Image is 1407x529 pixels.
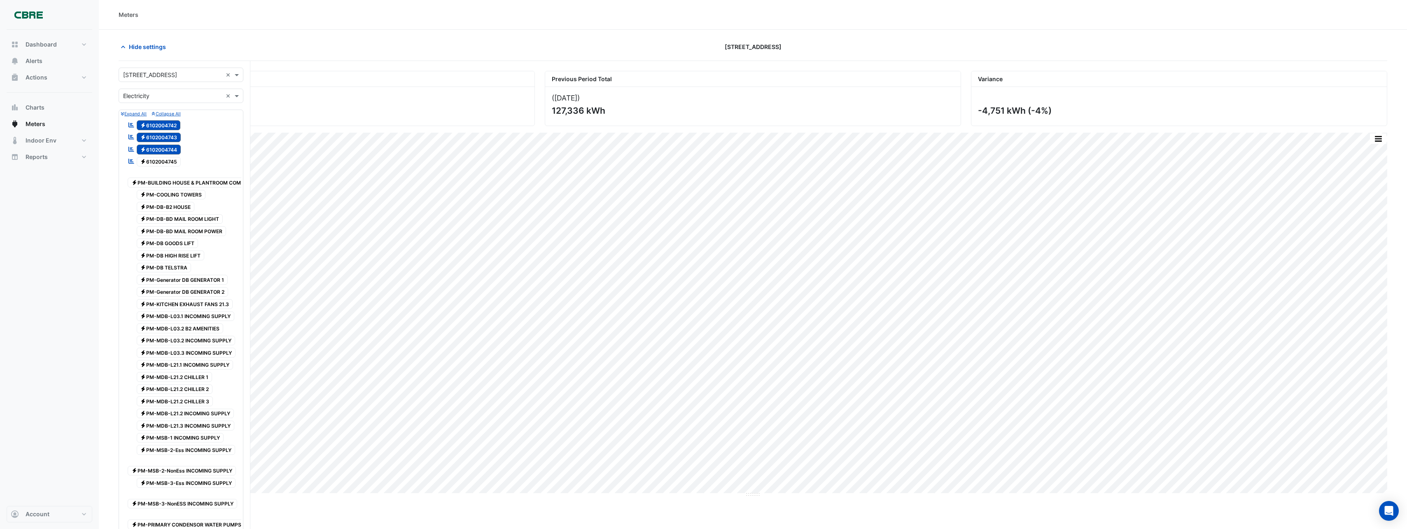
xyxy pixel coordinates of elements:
[126,105,526,116] div: 122,585 kWh
[140,192,146,198] fa-icon: Electricity
[137,445,236,455] span: PM-MSB-2-Ess INCOMING SUPPLY
[119,40,171,54] button: Hide settings
[128,145,135,152] fa-icon: Reportable
[140,410,146,417] fa-icon: Electricity
[26,103,44,112] span: Charts
[140,240,146,246] fa-icon: Electricity
[7,69,92,86] button: Actions
[137,120,181,130] span: 6102004742
[1370,133,1386,144] button: More Options
[137,433,224,443] span: PM-MSB-1 INCOMING SUPPLY
[140,146,146,152] fa-icon: Electricity
[131,501,138,507] fa-icon: Electricity
[26,153,48,161] span: Reports
[137,250,205,260] span: PM-DB HIGH RISE LIFT
[140,398,146,404] fa-icon: Electricity
[119,10,138,19] div: Meters
[137,409,234,419] span: PM-MDB-L21.2 INCOMING SUPPLY
[140,325,146,331] fa-icon: Electricity
[128,133,135,140] fa-icon: Reportable
[11,40,19,49] app-icon: Dashboard
[126,94,528,102] div: ([DATE] )
[137,145,181,154] span: 6102004744
[152,110,180,117] button: Collapse All
[7,53,92,69] button: Alerts
[137,478,236,488] span: PM-MSB-3-Ess INCOMING SUPPLY
[137,348,236,358] span: PM-MDB-L03.3 INCOMING SUPPLY
[128,466,236,476] span: PM-MSB-2-NonEss INCOMING SUPPLY
[137,239,198,248] span: PM-DB GOODS LIFT
[137,287,229,297] span: PM-Generator DB GENERATOR 2
[26,40,57,49] span: Dashboard
[725,42,782,51] span: [STREET_ADDRESS]
[11,103,19,112] app-icon: Charts
[131,179,138,185] fa-icon: Electricity
[26,120,45,128] span: Meters
[7,116,92,132] button: Meters
[140,480,146,486] fa-icon: Electricity
[7,132,92,149] button: Indoor Env
[7,99,92,116] button: Charts
[10,7,47,23] img: Company Logo
[128,178,273,187] span: PM-BUILDING HOUSE & PLANTROOM COMMOM RISER
[137,372,212,382] span: PM-MDB-L21.2 CHILLER 1
[140,134,146,140] fa-icon: Electricity
[137,275,228,285] span: PM-Generator DB GENERATOR 1
[131,468,138,474] fa-icon: Electricity
[552,94,954,102] div: ([DATE] )
[137,396,213,406] span: PM-MDB-L21.2 CHILLER 3
[140,349,146,356] fa-icon: Electricity
[137,202,195,212] span: PM-DB-B2 HOUSE
[7,149,92,165] button: Reports
[11,57,19,65] app-icon: Alerts
[140,228,146,234] fa-icon: Electricity
[140,313,146,319] fa-icon: Electricity
[545,71,961,87] div: Previous Period Total
[131,521,138,527] fa-icon: Electricity
[140,337,146,344] fa-icon: Electricity
[121,110,147,117] button: Expand All
[140,422,146,428] fa-icon: Electricity
[978,105,1379,116] div: -4,751 kWh (-4%)
[140,122,146,128] fa-icon: Electricity
[129,42,166,51] span: Hide settings
[137,421,235,431] span: PM-MDB-L21.3 INCOMING SUPPLY
[137,299,233,309] span: PM-KITCHEN EXHAUST FANS 21.3
[137,311,235,321] span: PM-MDB-L03.1 INCOMING SUPPLY
[11,120,19,128] app-icon: Meters
[128,499,237,509] span: PM-MSB-3-NonESS INCOMING SUPPLY
[137,226,226,236] span: PM-DB-BD MAIL ROOM POWER
[152,111,180,117] small: Collapse All
[7,36,92,53] button: Dashboard
[552,105,952,116] div: 127,336 kWh
[140,252,146,258] fa-icon: Electricity
[11,153,19,161] app-icon: Reports
[26,136,56,145] span: Indoor Env
[140,386,146,392] fa-icon: Electricity
[137,336,236,346] span: PM-MDB-L03.2 INCOMING SUPPLY
[226,70,233,79] span: Clear
[140,301,146,307] fa-icon: Electricity
[128,121,135,128] fa-icon: Reportable
[137,263,191,273] span: PM-DB TELSTRA
[26,510,49,518] span: Account
[140,216,146,222] fa-icon: Electricity
[11,73,19,82] app-icon: Actions
[137,214,223,224] span: PM-DB-BD MAIL ROOM LIGHT
[226,91,233,100] span: Clear
[137,190,206,200] span: PM-COOLING TOWERS
[140,435,146,441] fa-icon: Electricity
[1379,501,1399,521] div: Open Intercom Messenger
[137,384,213,394] span: PM-MDB-L21.2 CHILLER 2
[137,157,181,167] span: 6102004745
[140,204,146,210] fa-icon: Electricity
[140,289,146,295] fa-icon: Electricity
[137,323,224,333] span: PM-MDB-L03.2 B2 AMENITIES
[128,158,135,165] fa-icon: Reportable
[7,506,92,522] button: Account
[971,71,1387,87] div: Variance
[137,133,181,143] span: 6102004743
[140,276,146,283] fa-icon: Electricity
[140,159,146,165] fa-icon: Electricity
[137,360,233,370] span: PM-MDB-L21.1 INCOMING SUPPLY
